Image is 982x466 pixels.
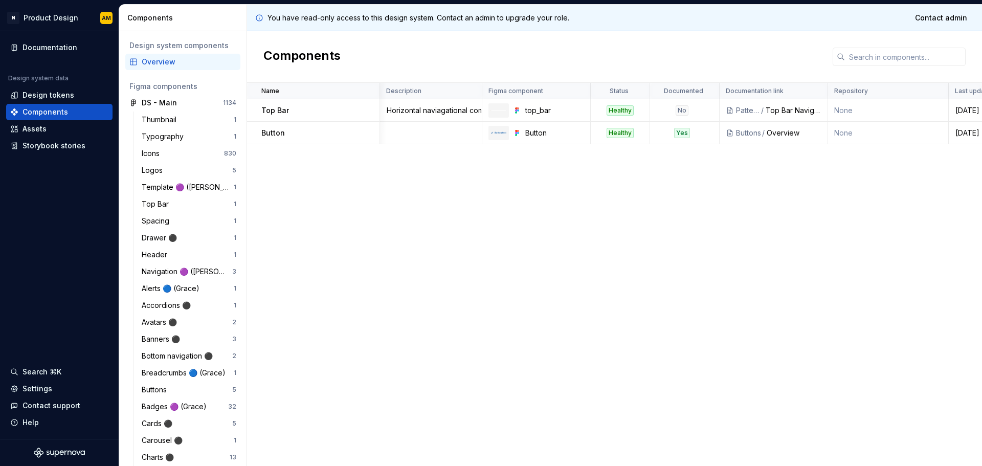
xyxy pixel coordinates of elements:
div: Design tokens [23,90,74,100]
a: Banners ⚫️3 [138,331,240,347]
div: Logos [142,165,167,175]
div: Components [23,107,68,117]
div: AM [102,14,111,22]
div: Overview [767,128,821,138]
div: / [761,128,767,138]
a: Breadcrumbs 🔵 (Grace)1 [138,365,240,381]
div: Top Bar Navigation [766,105,821,116]
a: Avatars ⚫️2 [138,314,240,330]
div: Typography [142,131,188,142]
svg: Supernova Logo [34,448,85,458]
a: Assets [6,121,113,137]
div: Banners ⚫️ [142,334,184,344]
div: 13 [230,453,236,461]
input: Search in components... [845,48,966,66]
p: Name [261,87,279,95]
div: Top Bar [142,199,173,209]
div: 32 [228,403,236,411]
a: Carousel ⚫️1 [138,432,240,449]
div: Design system components [129,40,236,51]
a: Icons830 [138,145,240,162]
div: Template 🟣 ([PERSON_NAME]) [142,182,234,192]
div: 1 [234,217,236,225]
a: Logos5 [138,162,240,179]
p: Repository [834,87,868,95]
a: Template 🟣 ([PERSON_NAME])1 [138,179,240,195]
a: Overview [125,54,240,70]
a: Navigation 🟣 ([PERSON_NAME])3 [138,263,240,280]
div: top_bar [525,105,584,116]
button: Help [6,414,113,431]
p: Documented [664,87,703,95]
div: Thumbnail [142,115,181,125]
div: Drawer ⚫️ [142,233,181,243]
a: Bottom navigation ⚫️2 [138,348,240,364]
div: Healthy [607,105,634,116]
div: Charts ⚫️ [142,452,178,462]
div: 1 [234,251,236,259]
p: Button [261,128,285,138]
div: Patterns [736,105,760,116]
div: Settings [23,384,52,394]
div: Breadcrumbs 🔵 (Grace) [142,368,230,378]
div: 1 [234,301,236,309]
div: No [676,105,688,116]
a: Settings [6,381,113,397]
div: 5 [232,386,236,394]
button: Contact support [6,397,113,414]
a: DS - Main1134 [125,95,240,111]
div: 1 [234,116,236,124]
div: Carousel ⚫️ [142,435,187,446]
div: Storybook stories [23,141,85,151]
a: Accordions ⚫️1 [138,297,240,314]
a: Documentation [6,39,113,56]
div: Healthy [607,128,634,138]
a: Contact admin [908,9,974,27]
a: Buttons5 [138,382,240,398]
div: 1 [234,436,236,445]
a: Cards ⚫️5 [138,415,240,432]
a: Badges 🟣 (Grace)32 [138,398,240,415]
button: Search ⌘K [6,364,113,380]
div: Buttons [736,128,761,138]
p: Status [610,87,629,95]
div: 2 [232,318,236,326]
div: Cards ⚫️ [142,418,176,429]
p: Top Bar [261,105,289,116]
a: Thumbnail1 [138,112,240,128]
div: Assets [23,124,47,134]
div: Accordions ⚫️ [142,300,195,310]
img: top_bar [489,110,508,111]
div: Search ⌘K [23,367,61,377]
div: Button [525,128,584,138]
span: Contact admin [915,13,967,23]
div: 5 [232,166,236,174]
div: DS - Main [142,98,177,108]
div: Overview [142,57,236,67]
a: Typography1 [138,128,240,145]
div: Components [127,13,242,23]
div: Alerts 🔵 (Grace) [142,283,204,294]
a: Top Bar1 [138,196,240,212]
div: Navigation 🟣 ([PERSON_NAME]) [142,267,232,277]
p: Documentation link [726,87,784,95]
a: Alerts 🔵 (Grace)1 [138,280,240,297]
div: N [7,12,19,24]
img: Button [489,130,508,136]
a: Charts ⚫️13 [138,449,240,465]
div: 1134 [223,99,236,107]
div: 1 [234,183,236,191]
div: Yes [674,128,690,138]
div: / [760,105,766,116]
div: Help [23,417,39,428]
a: Components [6,104,113,120]
div: Bottom navigation ⚫️ [142,351,217,361]
div: 2 [232,352,236,360]
div: Figma components [129,81,236,92]
div: Buttons [142,385,171,395]
div: Spacing [142,216,173,226]
p: You have read-only access to this design system. Contact an admin to upgrade your role. [267,13,569,23]
div: Icons [142,148,164,159]
div: Header [142,250,171,260]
